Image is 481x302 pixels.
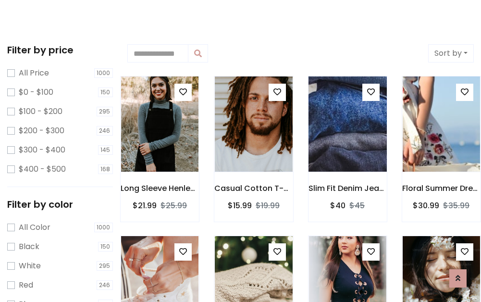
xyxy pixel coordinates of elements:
h5: Filter by color [7,199,113,210]
span: 168 [98,164,113,174]
span: 246 [97,126,113,136]
del: $25.99 [160,200,187,211]
span: 1000 [94,68,113,78]
span: 150 [98,242,113,252]
label: All Color [19,222,50,233]
h6: $40 [330,201,345,210]
label: $100 - $200 [19,106,62,117]
h6: Long Sleeve Henley T-Shirt [121,184,199,193]
h6: $15.99 [228,201,252,210]
label: Red [19,279,33,291]
h6: Floral Summer Dress [402,184,481,193]
h5: Filter by price [7,44,113,56]
label: $0 - $100 [19,87,53,98]
del: $19.99 [256,200,280,211]
label: $200 - $300 [19,125,64,137]
h6: Slim Fit Denim Jeans [308,184,387,193]
h6: $21.99 [133,201,157,210]
del: $35.99 [443,200,469,211]
button: Sort by [428,44,474,63]
label: $400 - $500 [19,164,66,175]
label: $300 - $400 [19,144,65,156]
span: 145 [98,145,113,155]
h6: $30.99 [413,201,439,210]
span: 295 [97,107,113,116]
span: 295 [97,261,113,271]
label: Black [19,241,39,252]
span: 150 [98,88,113,97]
span: 1000 [94,223,113,232]
label: All Price [19,67,49,79]
span: 246 [97,280,113,290]
h6: Casual Cotton T-Shirt [214,184,293,193]
del: $45 [349,200,365,211]
label: White [19,260,41,272]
